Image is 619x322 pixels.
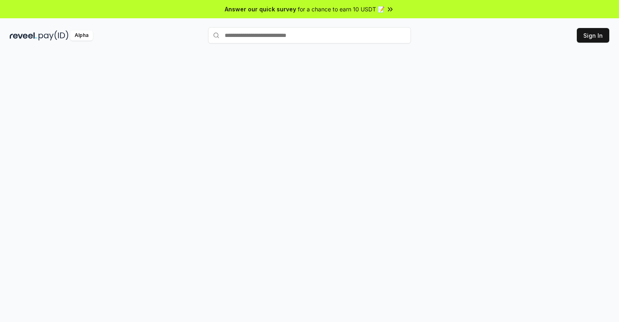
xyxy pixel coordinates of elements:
[225,5,296,13] span: Answer our quick survey
[298,5,385,13] span: for a chance to earn 10 USDT 📝
[577,28,609,43] button: Sign In
[10,30,37,41] img: reveel_dark
[70,30,93,41] div: Alpha
[39,30,69,41] img: pay_id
